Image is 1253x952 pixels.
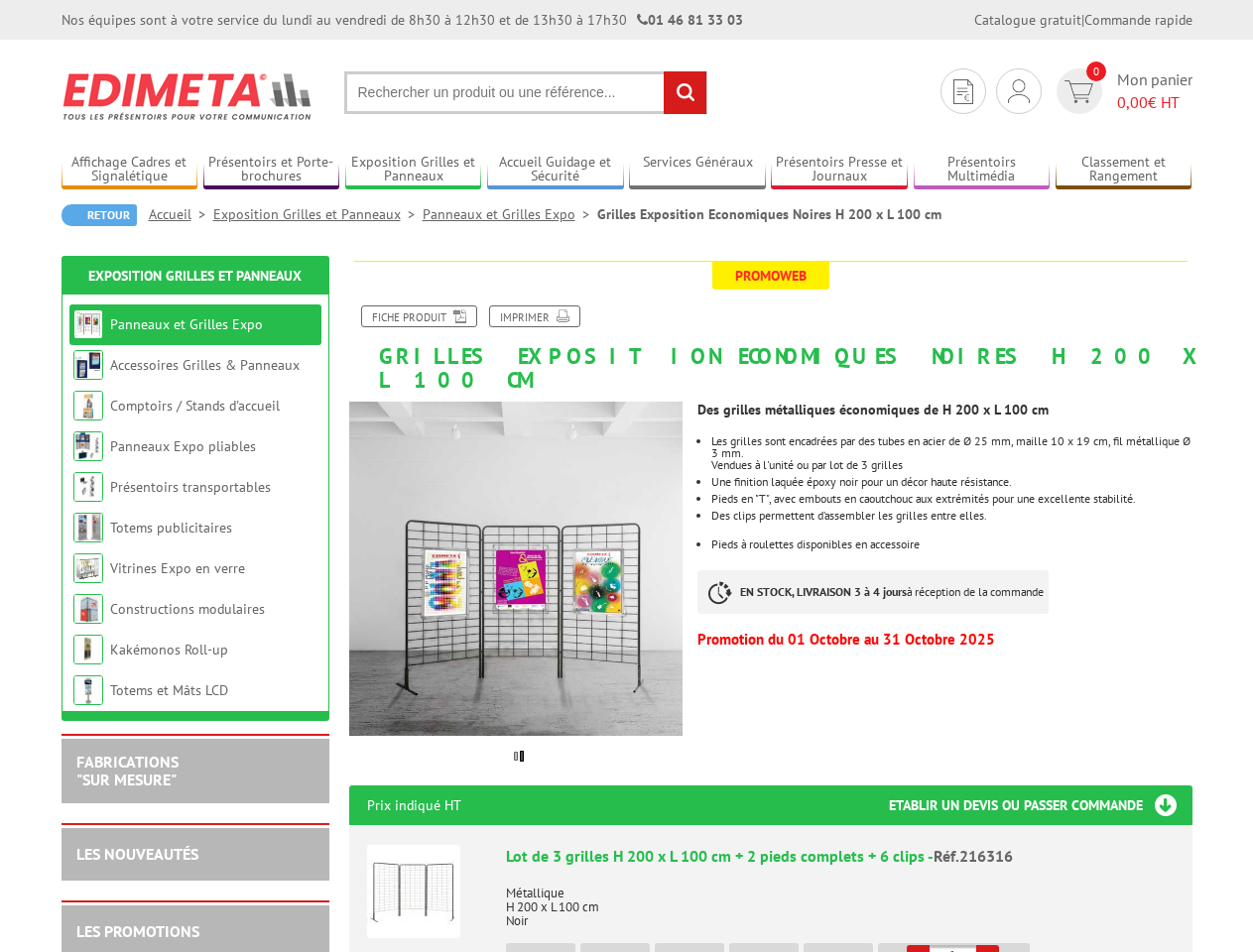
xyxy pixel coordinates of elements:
[110,600,265,618] a: Constructions modulaires
[506,845,1175,868] div: Lot de 3 grilles H 200 x L 100 cm + 2 pieds complets + 6 clips -
[637,11,743,29] strong: 01 46 81 33 03
[974,11,1081,29] a: Catalogue gratuit
[953,79,973,104] img: devis rapide
[76,921,199,941] a: LES PROMOTIONS
[110,437,256,455] a: Panneaux Expo pliables
[711,476,1191,488] li: Une finition laquée époxy noir pour un décor haute résistance.
[110,315,263,333] a: Panneaux et Grilles Expo
[62,154,198,186] a: Affichage Cadres et Signalétique
[367,845,460,938] img: Lot de 3 grilles H 200 x L 100 cm + 2 pieds complets + 6 clips
[597,204,941,224] li: Grilles Exposition Economiques Noires H 200 x L 100 cm
[711,435,1191,459] p: Les grilles sont encadrées par des tubes en acier de Ø 25 mm, maille 10 x 19 cm, fil métallique Ø...
[1117,68,1192,114] span: Mon panier
[62,10,743,30] div: Nos équipes sont à votre service du lundi au vendredi de 8h30 à 12h30 et de 13h30 à 17h30
[697,401,1049,418] strong: Des grilles métalliques économiques de H 200 x L 100 cm
[361,305,477,327] a: Fiche produit
[506,873,1175,928] p: Métallique H 200 x L 100 cm Noir
[73,472,103,502] img: Présentoirs transportables
[711,459,1191,471] p: Vendues à l'unité ou par lot de 3 grilles
[697,634,1191,646] p: Promotion du 01 Octobre au 31 Octobre 2025
[73,309,103,339] img: Panneaux et Grilles Expo
[771,154,908,186] a: Présentoirs Presse et Journaux
[73,391,103,420] img: Comptoirs / Stands d'accueil
[88,267,302,285] a: Exposition Grilles et Panneaux
[711,510,1191,522] p: Des clips permettent d’assembler les grilles entre elles.
[73,513,103,542] img: Totems publicitaires
[934,846,1013,866] span: Réf.216316
[487,154,624,186] a: Accueil Guidage et Sécurité
[697,570,1049,614] p: à réception de la commande
[110,559,245,577] a: Vitrines Expo en verre
[76,844,198,864] a: LES NOUVEAUTÉS
[1086,61,1106,81] span: 0
[344,71,707,114] input: Rechercher un produit ou une référence...
[110,641,228,658] a: Kakémonos Roll-up
[349,402,684,736] img: grilles_exposition_economiques_216316_216306_216016_216116.jpg
[914,154,1051,186] a: Présentoirs Multimédia
[110,356,300,374] a: Accessoires Grilles & Panneaux
[889,785,1192,825] h3: Etablir un devis ou passer commande
[62,204,137,226] a: Retour
[73,553,103,583] img: Vitrines Expo en verre
[489,305,580,327] a: Imprimer
[345,154,482,186] a: Exposition Grilles et Panneaux
[73,594,103,624] img: Constructions modulaires
[1084,11,1192,29] a: Commande rapide
[73,675,103,705] img: Totems et Mâts LCD
[711,538,1191,550] li: Pieds à roulettes disponibles en accessoire
[1117,91,1192,114] span: € HT
[73,350,103,380] img: Accessoires Grilles & Panneaux
[1065,80,1093,103] img: devis rapide
[110,397,280,415] a: Comptoirs / Stands d'accueil
[1117,92,1148,112] span: 0,00
[1052,68,1192,114] a: devis rapide 0 Mon panier 0,00€ HT
[664,71,706,114] input: rechercher
[110,681,228,699] a: Totems et Mâts LCD
[712,262,829,290] span: Promoweb
[76,752,179,789] a: FABRICATIONS"Sur Mesure"
[711,493,1191,505] li: Pieds en "T", avec embouts en caoutchouc aux extrémités pour une excellente stabilité.
[110,519,232,536] a: Totems publicitaires
[1008,79,1030,103] img: devis rapide
[62,59,314,133] img: Edimeta
[73,431,103,461] img: Panneaux Expo pliables
[149,205,213,223] a: Accueil
[73,635,103,664] img: Kakémonos Roll-up
[1056,154,1192,186] a: Classement et Rangement
[213,205,423,223] a: Exposition Grilles et Panneaux
[110,478,271,496] a: Présentoirs transportables
[974,10,1192,30] div: |
[740,584,907,599] strong: EN STOCK, LIVRAISON 3 à 4 jours
[629,154,766,186] a: Services Généraux
[203,154,340,186] a: Présentoirs et Porte-brochures
[423,205,597,223] a: Panneaux et Grilles Expo
[367,785,461,825] p: Prix indiqué HT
